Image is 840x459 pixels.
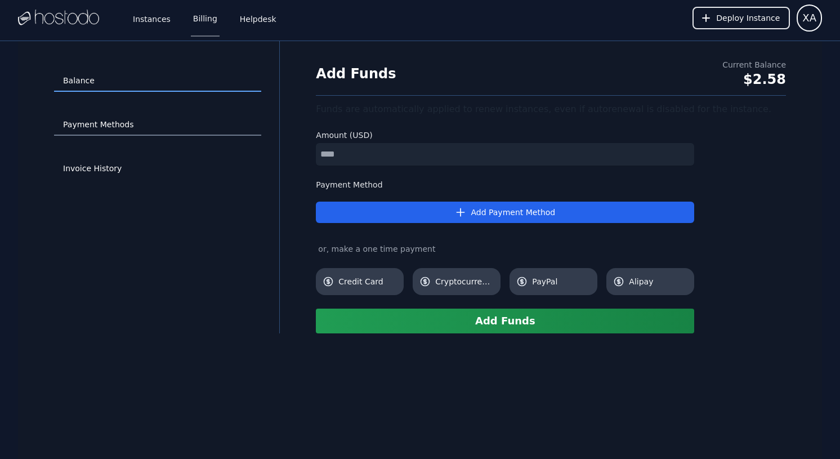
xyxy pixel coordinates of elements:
span: Deploy Instance [716,12,780,24]
div: or, make a one time payment [316,243,694,255]
button: User menu [797,5,822,32]
span: PayPal [532,276,591,287]
span: Credit Card [338,276,397,287]
span: Alipay [629,276,687,287]
div: $2.58 [722,70,786,88]
a: Invoice History [54,158,261,180]
button: Add Funds [316,309,694,333]
a: Balance [54,70,261,92]
div: Current Balance [722,59,786,70]
span: Cryptocurrency [435,276,494,287]
label: Payment Method [316,179,694,190]
img: Logo [18,10,99,26]
button: Deploy Instance [692,7,790,29]
span: XA [802,10,816,26]
a: Payment Methods [54,114,261,136]
label: Amount (USD) [316,130,694,141]
button: Add Payment Method [316,202,694,223]
h1: Add Funds [316,65,396,83]
div: Funds are automatically applied to renew instances, even if autorenewal is disabled for the insta... [316,103,786,116]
